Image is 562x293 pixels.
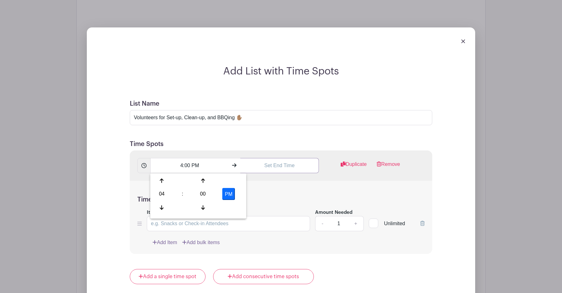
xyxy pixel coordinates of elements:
label: Item Name [147,209,172,216]
h5: Time Spot Items [137,196,425,203]
a: Add a single time spot [130,269,206,284]
div: Decrement Minute [193,202,213,214]
a: - [315,216,330,231]
h2: Add List with Time Spots [122,65,440,77]
a: Remove [377,161,400,173]
label: List Name [130,100,159,108]
a: Duplicate [341,161,367,173]
a: Add bulk items [182,239,220,246]
div: Pick Minute [193,188,213,200]
div: Increment Hour [152,175,172,187]
input: Set Start Time [150,158,229,173]
div: Pick Hour [152,188,172,200]
label: Amount Needed [315,209,352,216]
input: e.g. Snacks or Check-in Attendees [147,216,310,231]
div: Decrement Hour [152,202,172,214]
img: close_button-5f87c8562297e5c2d7936805f587ecaba9071eb48480494691a3f1689db116b3.svg [461,39,465,43]
input: Set End Time [240,158,319,173]
div: : [174,188,191,200]
div: Increment Minute [193,175,213,187]
a: Add consecutive time spots [213,269,314,284]
span: Unlimited [384,221,405,226]
input: e.g. Things or volunteers we need for the event [130,110,432,125]
button: PM [222,188,235,200]
a: + [348,216,364,231]
a: Add Item [152,239,177,246]
h5: Time Spots [130,140,432,148]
